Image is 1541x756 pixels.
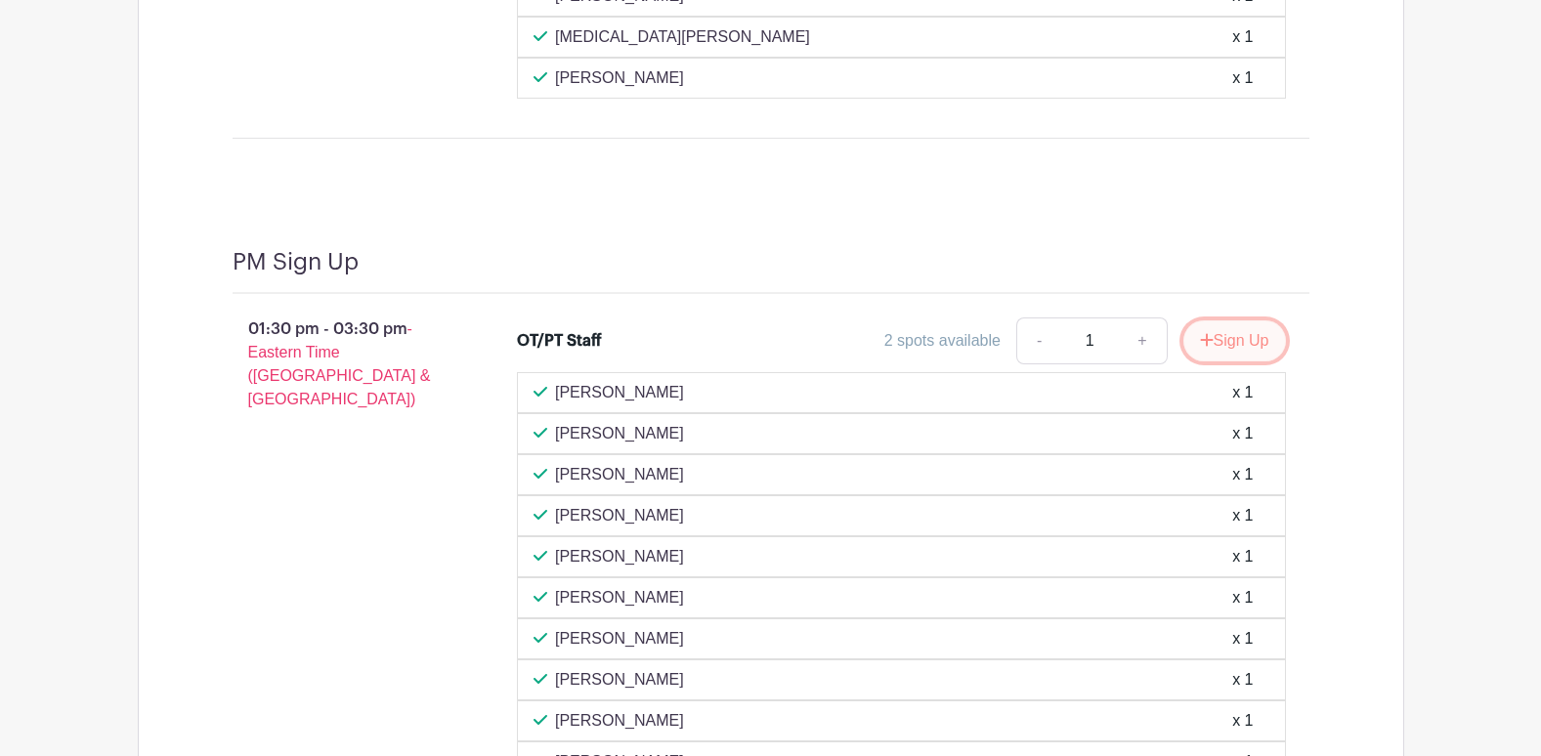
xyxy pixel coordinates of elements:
[555,25,810,49] p: [MEDICAL_DATA][PERSON_NAME]
[1232,627,1253,651] div: x 1
[1232,422,1253,445] div: x 1
[1183,320,1286,361] button: Sign Up
[1232,504,1253,527] div: x 1
[555,504,684,527] p: [PERSON_NAME]
[555,381,684,404] p: [PERSON_NAME]
[1232,66,1253,90] div: x 1
[1232,25,1253,49] div: x 1
[1016,317,1061,364] a: -
[1232,381,1253,404] div: x 1
[1232,545,1253,568] div: x 1
[884,329,1001,353] div: 2 spots available
[201,310,487,419] p: 01:30 pm - 03:30 pm
[1118,317,1167,364] a: +
[1232,668,1253,692] div: x 1
[1232,709,1253,733] div: x 1
[517,329,602,353] div: OT/PT Staff
[1232,586,1253,609] div: x 1
[555,586,684,609] p: [PERSON_NAME]
[555,463,684,486] p: [PERSON_NAME]
[1232,463,1253,486] div: x 1
[555,545,684,568] p: [PERSON_NAME]
[555,709,684,733] p: [PERSON_NAME]
[555,422,684,445] p: [PERSON_NAME]
[555,66,684,90] p: [PERSON_NAME]
[555,627,684,651] p: [PERSON_NAME]
[248,320,431,407] span: - Eastern Time ([GEOGRAPHIC_DATA] & [GEOGRAPHIC_DATA])
[233,248,359,276] h4: PM Sign Up
[555,668,684,692] p: [PERSON_NAME]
